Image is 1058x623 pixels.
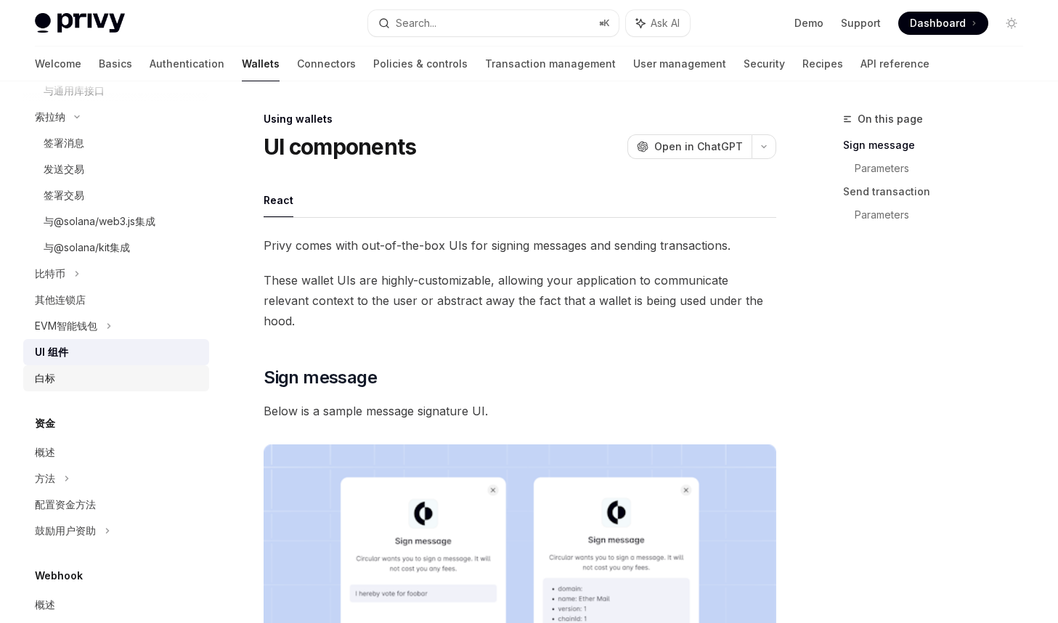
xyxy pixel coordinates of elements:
a: Connectors [297,46,356,81]
a: Welcome [35,46,81,81]
a: UI 组件 [23,339,209,365]
a: 概述 [23,439,209,465]
img: light logo [35,13,125,33]
button: Ask AI [626,10,690,36]
a: Basics [99,46,132,81]
button: Toggle dark mode [1000,12,1023,35]
button: Search...⌘K [368,10,619,36]
a: 配置资金方法 [23,492,209,518]
font: 签署交易 [44,189,84,201]
a: Parameters [855,157,1035,180]
span: These wallet UIs are highly-customizable, allowing your application to communicate relevant conte... [264,270,776,331]
a: 与@solana/web3.js集成 [23,208,209,235]
span: Privy comes with out-of-the-box UIs for signing messages and sending transactions. [264,235,776,256]
font: Webhook [35,569,83,582]
a: Authentication [150,46,224,81]
a: 与@solana/kit集成 [23,235,209,261]
span: On this page [858,110,923,128]
font: EVM智能钱包 [35,319,97,332]
font: 资金 [35,417,55,429]
a: 概述 [23,592,209,618]
button: React [264,183,293,217]
a: User management [633,46,726,81]
font: 索拉纳 [35,110,65,123]
a: Support [841,16,881,30]
font: 与@solana/kit集成 [44,241,130,253]
span: Ask AI [651,16,680,30]
span: Below is a sample message signature UI. [264,401,776,421]
button: Open in ChatGPT [627,134,752,159]
a: Transaction management [485,46,616,81]
font: 签署消息 [44,137,84,149]
a: Security [744,46,785,81]
a: Sign message [843,134,1035,157]
font: 发送交易 [44,163,84,175]
font: 概述 [35,446,55,458]
span: ⌘ K [599,17,610,29]
span: Dashboard [910,16,966,30]
font: 白标 [35,372,55,384]
a: 其他连锁店 [23,287,209,313]
div: Using wallets [264,112,776,126]
a: Wallets [242,46,280,81]
a: Send transaction [843,180,1035,203]
font: 配置资金方法 [35,498,96,510]
a: Parameters [855,203,1035,227]
a: Dashboard [898,12,988,35]
a: 签署消息 [23,130,209,156]
font: 其他连锁店 [35,293,86,306]
a: 发送交易 [23,156,209,182]
font: 比特币 [35,267,65,280]
font: UI 组件 [35,346,68,358]
a: Policies & controls [373,46,468,81]
font: 鼓励用户资助 [35,524,96,537]
span: Open in ChatGPT [654,139,743,154]
div: Search... [396,15,436,32]
a: Recipes [802,46,843,81]
span: Sign message [264,366,377,389]
font: 与@solana/web3.js集成 [44,215,155,227]
font: 方法 [35,472,55,484]
a: 白标 [23,365,209,391]
a: API reference [860,46,929,81]
a: 签署交易 [23,182,209,208]
a: Demo [794,16,823,30]
font: 概述 [35,598,55,611]
h1: UI components [264,134,416,160]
